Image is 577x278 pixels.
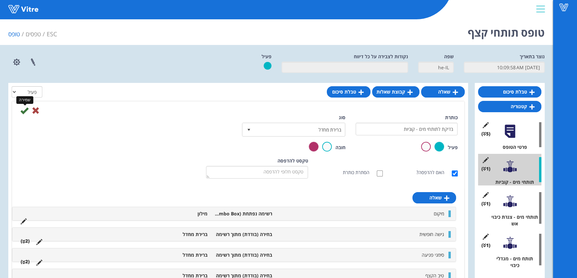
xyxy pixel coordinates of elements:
span: select [243,124,255,136]
label: האם להדפסה? [416,169,451,176]
a: קטגוריה [478,101,541,112]
span: גישה חופשית [419,231,444,237]
label: חובה [335,144,345,151]
input: הסתרת כותרת [377,170,383,176]
div: שמירה [16,96,33,104]
li: (2 ) [17,258,33,265]
a: טבלת סיכום [327,86,370,98]
label: טקסט להדפסה [278,157,308,164]
li: ברירת מחדל [146,231,211,238]
label: שפה [444,53,454,60]
span: מיקום [434,210,444,217]
li: בחירה (בודדת) מתוך רשימה [211,252,276,258]
label: פעיל [448,144,458,151]
span: סימני פגיעה [422,252,444,258]
img: yes [264,62,272,70]
label: נוצר בתאריך [520,53,545,60]
span: 170 [47,30,57,38]
li: בחירה (בודדת) מתוך רשימה [211,231,276,238]
div: תותח מים - מגדלי כיבוי [483,255,541,269]
span: (1 ) [481,200,490,207]
li: ברירת מחדל [146,252,211,258]
a: קבוצת שאלות [372,86,419,98]
label: נקודות לצבירה על כל דיווח [354,53,408,60]
label: סוג [339,114,345,121]
li: מילון [146,210,211,217]
label: פעיל [262,53,272,60]
span: ברירת מחדל [255,124,345,136]
span: (5 ) [481,131,490,137]
li: רשימה נפתחת (Combo Box) [211,210,276,217]
li: (2 ) [17,238,33,244]
label: כותרת [445,114,458,121]
span: (1 ) [481,242,490,249]
input: האם להדפסה? [452,170,458,176]
h1: טופס תותחי קצף [468,17,545,45]
span: (1 ) [481,165,490,172]
li: טופס [8,30,26,39]
label: הסתרת כותרת [343,169,376,176]
a: טפסים [26,30,41,38]
a: שאלה [412,192,456,203]
a: טבלת סיכום [478,86,541,98]
div: פרטי הטופס [483,144,541,150]
div: תותחי מים - קוביות [483,179,541,185]
a: שאלה [421,86,465,98]
div: תותחי מים - צנרת כיבוי אש [483,214,541,227]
